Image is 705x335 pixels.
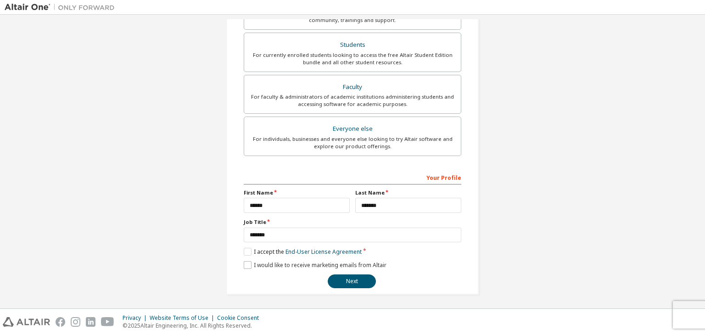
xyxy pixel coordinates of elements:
[150,314,217,322] div: Website Terms of Use
[244,261,386,269] label: I would like to receive marketing emails from Altair
[217,314,264,322] div: Cookie Consent
[250,81,455,94] div: Faculty
[250,123,455,135] div: Everyone else
[86,317,95,327] img: linkedin.svg
[71,317,80,327] img: instagram.svg
[3,317,50,327] img: altair_logo.svg
[250,51,455,66] div: For currently enrolled students looking to access the free Altair Student Edition bundle and all ...
[328,274,376,288] button: Next
[250,39,455,51] div: Students
[244,248,362,256] label: I accept the
[5,3,119,12] img: Altair One
[56,317,65,327] img: facebook.svg
[244,189,350,196] label: First Name
[285,248,362,256] a: End-User License Agreement
[250,93,455,108] div: For faculty & administrators of academic institutions administering students and accessing softwa...
[101,317,114,327] img: youtube.svg
[244,170,461,184] div: Your Profile
[123,322,264,329] p: © 2025 Altair Engineering, Inc. All Rights Reserved.
[244,218,461,226] label: Job Title
[250,135,455,150] div: For individuals, businesses and everyone else looking to try Altair software and explore our prod...
[123,314,150,322] div: Privacy
[355,189,461,196] label: Last Name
